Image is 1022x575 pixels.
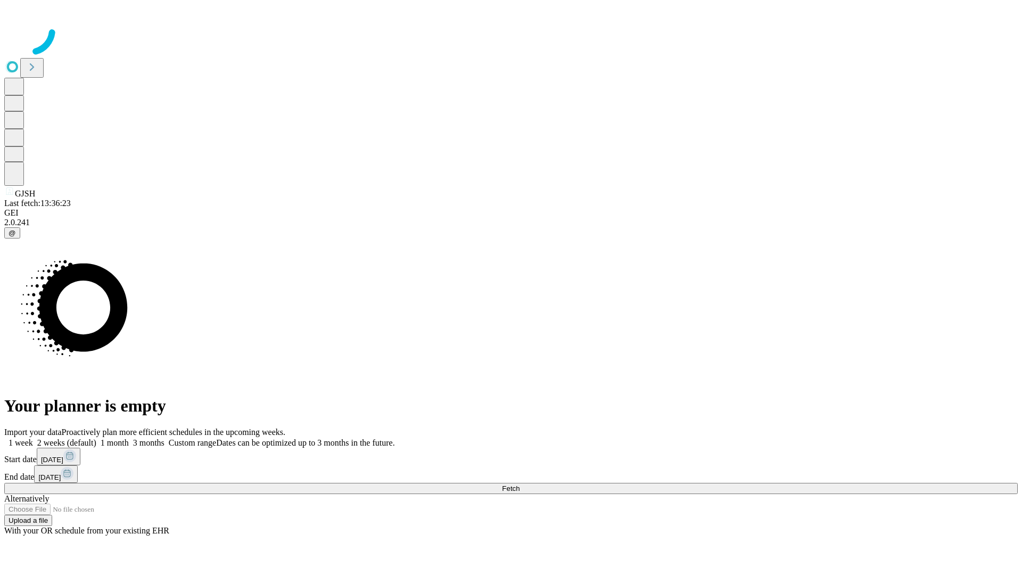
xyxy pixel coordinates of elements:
[9,229,16,237] span: @
[4,396,1018,416] h1: Your planner is empty
[15,189,35,198] span: GJSH
[502,484,520,492] span: Fetch
[9,438,33,447] span: 1 week
[216,438,394,447] span: Dates can be optimized up to 3 months in the future.
[4,483,1018,494] button: Fetch
[133,438,164,447] span: 3 months
[4,465,1018,483] div: End date
[4,526,169,535] span: With your OR schedule from your existing EHR
[34,465,78,483] button: [DATE]
[4,218,1018,227] div: 2.0.241
[4,515,52,526] button: Upload a file
[4,199,71,208] span: Last fetch: 13:36:23
[4,208,1018,218] div: GEI
[37,438,96,447] span: 2 weeks (default)
[101,438,129,447] span: 1 month
[4,448,1018,465] div: Start date
[38,473,61,481] span: [DATE]
[4,494,49,503] span: Alternatively
[62,428,285,437] span: Proactively plan more efficient schedules in the upcoming weeks.
[4,428,62,437] span: Import your data
[4,227,20,239] button: @
[41,456,63,464] span: [DATE]
[37,448,80,465] button: [DATE]
[169,438,216,447] span: Custom range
